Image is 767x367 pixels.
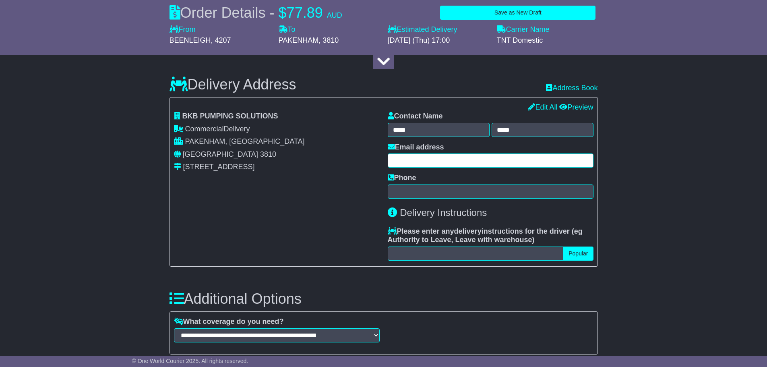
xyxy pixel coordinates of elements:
[388,227,593,245] label: Please enter any instructions for the driver ( )
[170,4,342,21] div: Order Details -
[174,125,380,134] div: Delivery
[211,36,231,44] span: , 4207
[185,125,224,133] span: Commercial
[497,36,598,45] div: TNT Domestic
[174,317,284,326] label: What coverage do you need?
[279,25,296,34] label: To
[183,163,255,172] div: [STREET_ADDRESS]
[170,77,296,93] h3: Delivery Address
[185,137,305,145] span: PAKENHAM, [GEOGRAPHIC_DATA]
[546,84,597,92] a: Address Book
[170,25,196,34] label: From
[279,36,319,44] span: PAKENHAM
[182,112,278,120] span: BKB PUMPING SOLUTIONS
[528,103,557,111] a: Edit All
[388,174,416,182] label: Phone
[497,25,550,34] label: Carrier Name
[287,4,323,21] span: 77.89
[454,227,482,235] span: delivery
[318,36,339,44] span: , 3810
[559,103,593,111] a: Preview
[260,150,276,158] span: 3810
[388,25,489,34] label: Estimated Delivery
[388,143,444,152] label: Email address
[388,36,489,45] div: [DATE] (Thu) 17:00
[388,227,583,244] span: eg Authority to Leave, Leave with warehouse
[563,247,593,261] button: Popular
[388,112,443,121] label: Contact Name
[279,4,287,21] span: $
[170,36,211,44] span: BEENLEIGH
[132,358,248,364] span: © One World Courier 2025. All rights reserved.
[170,291,598,307] h3: Additional Options
[183,150,258,158] span: [GEOGRAPHIC_DATA]
[400,207,487,218] span: Delivery Instructions
[440,6,595,20] button: Save as New Draft
[327,11,342,19] span: AUD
